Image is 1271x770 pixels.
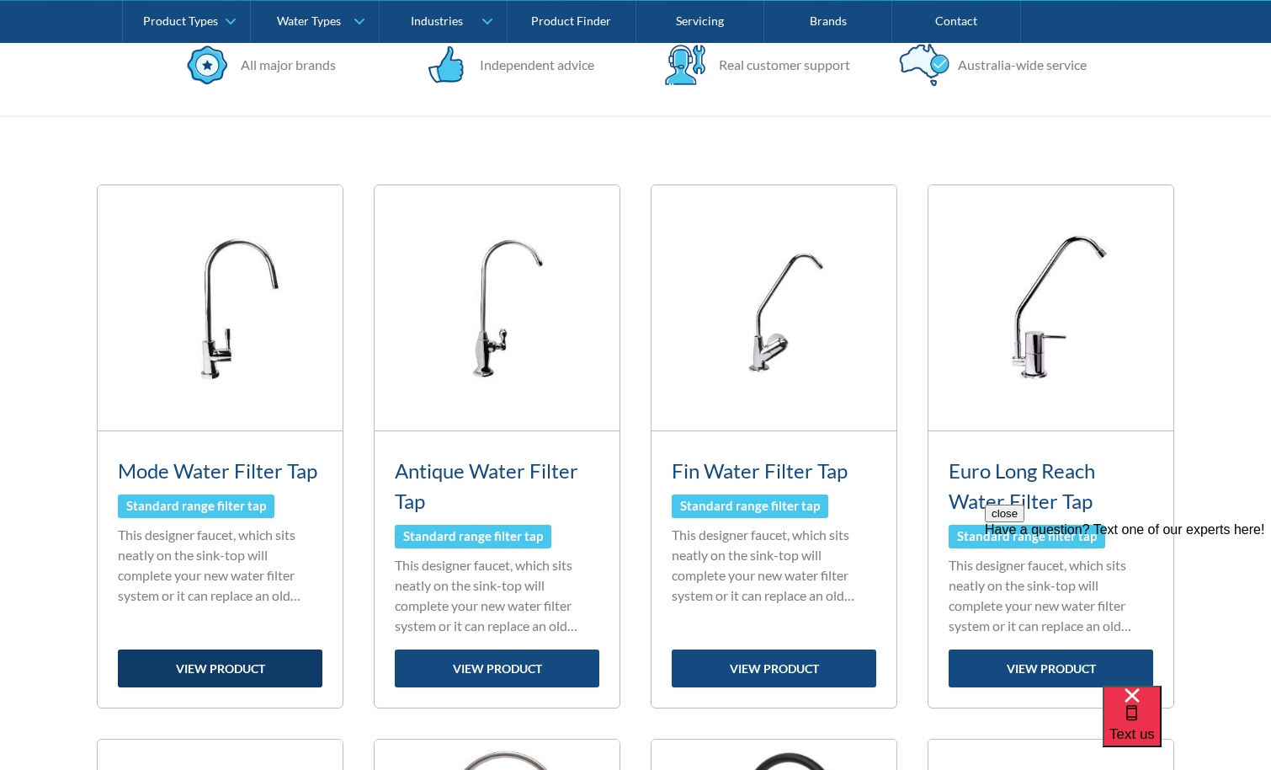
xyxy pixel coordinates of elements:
[949,650,1153,687] a: view product
[403,527,543,546] div: Standard range filter tap
[395,456,599,516] h3: Antique Water Filter Tap
[471,55,594,75] div: Independent advice
[395,555,599,636] p: This designer faucet, which sits neatly on the sink-top will complete your new water filter syste...
[118,456,322,486] h3: Mode Water Filter Tap
[118,525,322,606] p: This designer faucet, which sits neatly on the sink-top will complete your new water filter syste...
[411,13,463,28] div: Industries
[949,55,1087,75] div: Australia-wide service
[143,13,218,28] div: Product Types
[672,650,876,687] a: view product
[98,185,343,430] img: Mode Water Filter Tap
[1103,686,1271,770] iframe: podium webchat widget bubble
[126,496,266,516] div: Standard range filter tap
[949,456,1153,516] h3: Euro Long Reach Water Filter Tap
[710,55,850,75] div: Real customer support
[375,185,620,430] img: Antique Water Filter Tap
[672,525,876,606] p: This designer faucet, which sits neatly on the sink-top will complete your new water filter syste...
[928,185,1173,430] img: Euro Long Reach Water Filter Tap
[680,496,820,516] div: Standard range filter tap
[957,527,1097,546] div: Standard range filter tap
[672,456,876,486] h3: Fin Water Filter Tap
[118,650,322,687] a: view product
[232,55,336,75] div: All major brands
[949,555,1153,636] p: This designer faucet, which sits neatly on the sink-top will complete your new water filter syste...
[985,505,1271,707] iframe: podium webchat widget prompt
[395,650,599,687] a: view product
[651,185,896,430] img: Fin Water Filter Tap
[277,13,341,28] div: Water Types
